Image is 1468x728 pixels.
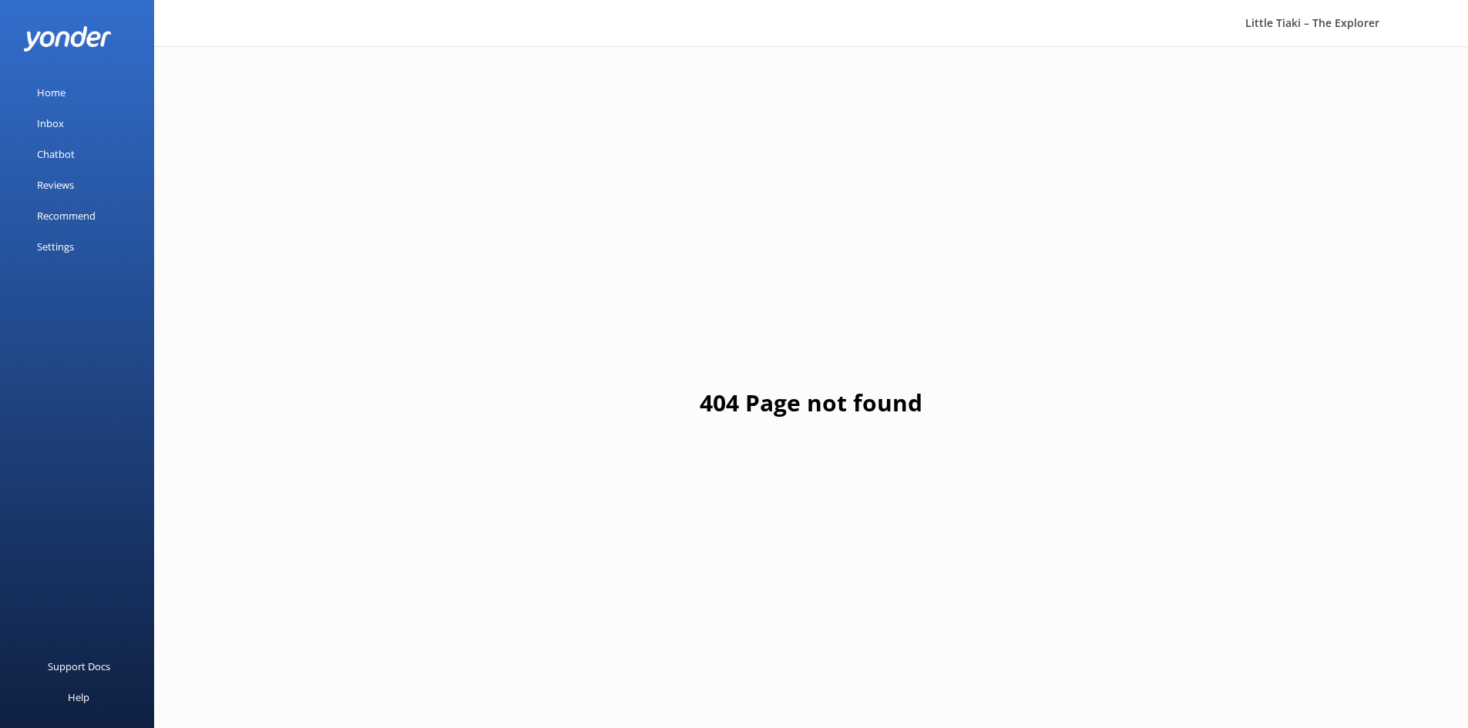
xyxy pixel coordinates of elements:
div: Help [68,682,89,713]
div: Recommend [37,200,96,231]
img: yonder-white-logo.png [23,26,112,52]
div: Chatbot [37,139,75,169]
div: Home [37,77,66,108]
div: Support Docs [48,651,110,682]
div: Inbox [37,108,64,139]
h1: 404 Page not found [700,384,922,421]
div: Settings [37,231,74,262]
div: Reviews [37,169,74,200]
